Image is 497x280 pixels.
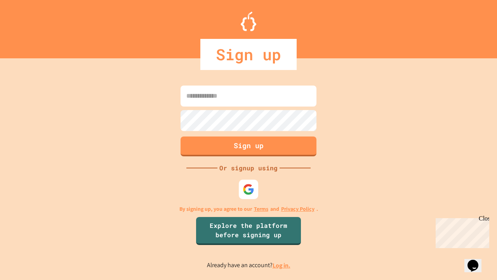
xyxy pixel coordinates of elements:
[217,163,280,173] div: Or signup using
[241,12,256,31] img: Logo.svg
[200,39,297,70] div: Sign up
[207,261,290,270] p: Already have an account?
[254,205,268,213] a: Terms
[243,184,254,195] img: google-icon.svg
[281,205,315,213] a: Privacy Policy
[196,217,301,245] a: Explore the platform before signing up
[273,261,290,269] a: Log in.
[181,136,316,156] button: Sign up
[433,215,489,248] iframe: chat widget
[464,249,489,272] iframe: chat widget
[179,205,318,213] p: By signing up, you agree to our and .
[3,3,54,49] div: Chat with us now!Close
